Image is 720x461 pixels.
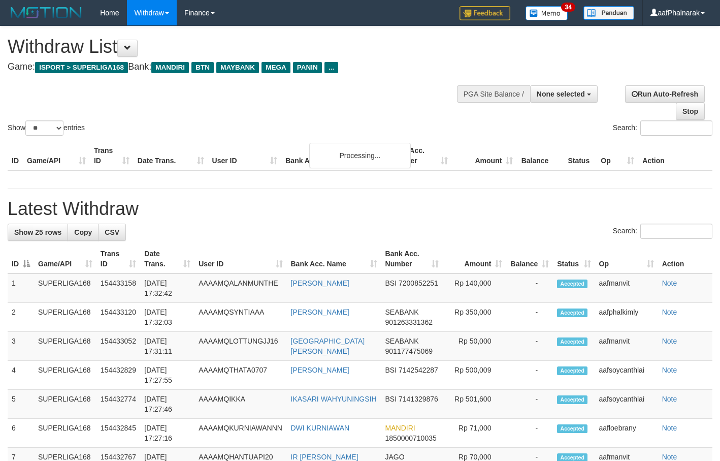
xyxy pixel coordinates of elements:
[557,337,587,346] span: Accepted
[74,228,92,236] span: Copy
[140,273,194,303] td: [DATE] 17:32:42
[140,244,194,273] th: Date Trans.: activate to sort column ascending
[506,244,553,273] th: Balance: activate to sort column ascending
[595,332,658,361] td: aafmanvit
[34,390,96,419] td: SUPERLIGA168
[291,366,349,374] a: [PERSON_NAME]
[293,62,322,73] span: PANIN
[443,361,507,390] td: Rp 500,009
[662,337,677,345] a: Note
[595,390,658,419] td: aafsoycanthlai
[595,303,658,332] td: aafphalkimly
[443,244,507,273] th: Amount: activate to sort column ascending
[208,141,282,170] th: User ID
[385,337,419,345] span: SEABANK
[399,395,438,403] span: Copy 7141329876 to clipboard
[8,141,23,170] th: ID
[34,419,96,448] td: SUPERLIGA168
[98,224,126,241] a: CSV
[385,434,437,442] span: Copy 1850000710035 to clipboard
[557,309,587,317] span: Accepted
[595,244,658,273] th: Op: activate to sort column ascending
[506,419,553,448] td: -
[8,62,470,72] h4: Game: Bank:
[194,419,286,448] td: AAAAMQKURNIAWANNN
[281,141,386,170] th: Bank Acc. Name
[443,332,507,361] td: Rp 50,000
[68,224,99,241] a: Copy
[96,390,140,419] td: 154432774
[517,141,564,170] th: Balance
[216,62,259,73] span: MAYBANK
[90,141,134,170] th: Trans ID
[34,303,96,332] td: SUPERLIGA168
[96,273,140,303] td: 154433158
[443,273,507,303] td: Rp 140,000
[8,199,712,219] h1: Latest Withdraw
[506,273,553,303] td: -
[34,244,96,273] th: Game/API: activate to sort column ascending
[291,424,350,432] a: DWI KURNIAWAN
[399,279,438,287] span: Copy 7200852251 to clipboard
[140,332,194,361] td: [DATE] 17:31:11
[140,390,194,419] td: [DATE] 17:27:46
[8,273,34,303] td: 1
[564,141,597,170] th: Status
[662,395,677,403] a: Note
[386,141,452,170] th: Bank Acc. Number
[324,62,338,73] span: ...
[8,5,85,20] img: MOTION_logo.png
[8,120,85,136] label: Show entries
[96,361,140,390] td: 154432829
[385,424,415,432] span: MANDIRI
[194,390,286,419] td: AAAAMQIKKA
[662,279,677,287] a: Note
[34,332,96,361] td: SUPERLIGA168
[557,280,587,288] span: Accepted
[553,244,595,273] th: Status: activate to sort column ascending
[583,6,634,20] img: panduan.png
[194,332,286,361] td: AAAAMQLOTTUNGJJ16
[676,103,705,120] a: Stop
[140,419,194,448] td: [DATE] 17:27:16
[194,361,286,390] td: AAAAMQTHATA0707
[8,419,34,448] td: 6
[662,424,677,432] a: Note
[662,308,677,316] a: Note
[151,62,189,73] span: MANDIRI
[613,224,712,239] label: Search:
[557,395,587,404] span: Accepted
[530,85,598,103] button: None selected
[8,332,34,361] td: 3
[662,453,677,461] a: Note
[96,303,140,332] td: 154433120
[457,85,530,103] div: PGA Site Balance /
[640,120,712,136] input: Search:
[194,303,286,332] td: AAAAMQSYNTIAAA
[140,303,194,332] td: [DATE] 17:32:03
[613,120,712,136] label: Search:
[640,224,712,239] input: Search:
[561,3,575,12] span: 34
[8,303,34,332] td: 2
[381,244,443,273] th: Bank Acc. Number: activate to sort column ascending
[625,85,705,103] a: Run Auto-Refresh
[25,120,63,136] select: Showentries
[460,6,510,20] img: Feedback.jpg
[595,361,658,390] td: aafsoycanthlai
[595,273,658,303] td: aafmanvit
[105,228,119,236] span: CSV
[291,395,377,403] a: IKASARI WAHYUNINGSIH
[8,361,34,390] td: 4
[8,390,34,419] td: 5
[597,141,638,170] th: Op
[385,318,433,326] span: Copy 901263331362 to clipboard
[191,62,214,73] span: BTN
[385,395,397,403] span: BSI
[8,224,68,241] a: Show 25 rows
[506,361,553,390] td: -
[34,273,96,303] td: SUPERLIGA168
[399,366,438,374] span: Copy 7142542287 to clipboard
[291,337,365,355] a: [GEOGRAPHIC_DATA][PERSON_NAME]
[662,366,677,374] a: Note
